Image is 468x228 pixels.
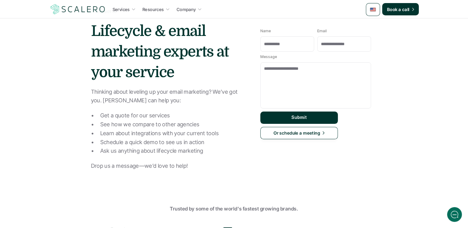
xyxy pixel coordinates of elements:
[260,62,371,108] textarea: Message
[177,6,196,13] p: Company
[100,129,245,138] p: Learn about integrations with your current tools
[40,44,74,49] span: New conversation
[260,127,338,139] a: Or schedule a meeting
[447,207,462,222] iframe: gist-messenger-bubble-iframe
[91,162,245,171] p: Drop us a message—we’d love to help!
[317,29,327,33] p: Email
[260,29,271,33] p: Name
[317,36,371,52] input: Email
[51,188,78,192] span: We run on Gist
[100,111,245,120] p: Get a quote for our services
[54,205,414,213] p: Trusted by some of the world's fastest growing brands.
[91,88,245,105] p: Thinking about leveling up your email marketing? We’ve got you. [PERSON_NAME] can help you:
[291,115,307,120] p: Submit
[387,6,410,13] p: Book a call
[91,21,245,83] h1: Lifecycle & email marketing experts at your service
[113,6,130,13] p: Services
[100,147,245,155] p: Ask us anything about lifecycle marketing
[260,112,338,124] button: Submit
[100,138,245,147] p: Schedule a quick demo to see us in action
[142,6,164,13] p: Resources
[50,4,106,15] a: Scalero company logotype
[382,3,419,15] a: Book a call
[260,55,277,59] p: Message
[100,120,245,129] p: See how we compare to other agencies
[5,40,118,53] button: New conversation
[370,6,376,13] img: 🇺🇸
[50,3,106,15] img: Scalero company logotype
[274,130,320,136] p: Or schedule a meeting
[260,36,314,52] input: Name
